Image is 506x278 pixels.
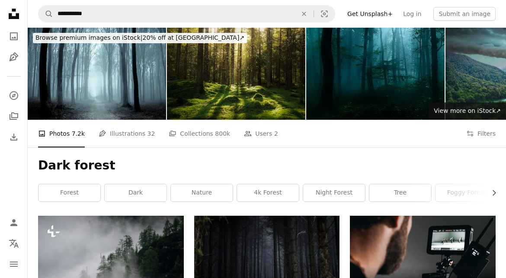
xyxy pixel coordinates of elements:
[105,184,167,201] a: dark
[369,184,431,201] a: tree
[486,184,496,201] button: scroll list to the right
[35,34,244,41] span: 20% off at [GEOGRAPHIC_DATA] ↗
[434,107,501,114] span: View more on iStock ↗
[274,129,278,138] span: 2
[5,108,22,125] a: Collections
[28,28,166,120] img: Path through a misty forest during a foggy winter day
[466,120,496,147] button: Filters
[194,260,340,268] a: photography of forest
[303,184,365,201] a: night forest
[147,129,155,138] span: 32
[215,129,230,138] span: 800k
[5,214,22,231] a: Log in / Sign up
[295,6,314,22] button: Clear
[38,5,335,22] form: Find visuals sitewide
[433,7,496,21] button: Submit an image
[169,120,230,147] a: Collections 800k
[314,6,335,22] button: Visual search
[167,28,305,120] img: Magical fairytale forest.
[237,184,299,201] a: 4k forest
[35,34,142,41] span: Browse premium images on iStock |
[244,120,278,147] a: Users 2
[5,87,22,104] a: Explore
[5,48,22,66] a: Illustrations
[436,184,497,201] a: foggy forest
[171,184,233,201] a: nature
[99,120,155,147] a: Illustrations 32
[429,102,506,120] a: View more on iStock↗
[398,7,426,21] a: Log in
[5,256,22,273] button: Menu
[28,28,252,48] a: Browse premium images on iStock|20% off at [GEOGRAPHIC_DATA]↗
[38,6,53,22] button: Search Unsplash
[5,28,22,45] a: Photos
[38,158,496,173] h1: Dark forest
[342,7,398,21] a: Get Unsplash+
[38,260,184,268] a: a forest on a foggy day
[5,128,22,146] a: Download History
[38,184,100,201] a: forest
[306,28,445,120] img: Spooky Dark Forest at Night in Moonlight
[5,235,22,252] button: Language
